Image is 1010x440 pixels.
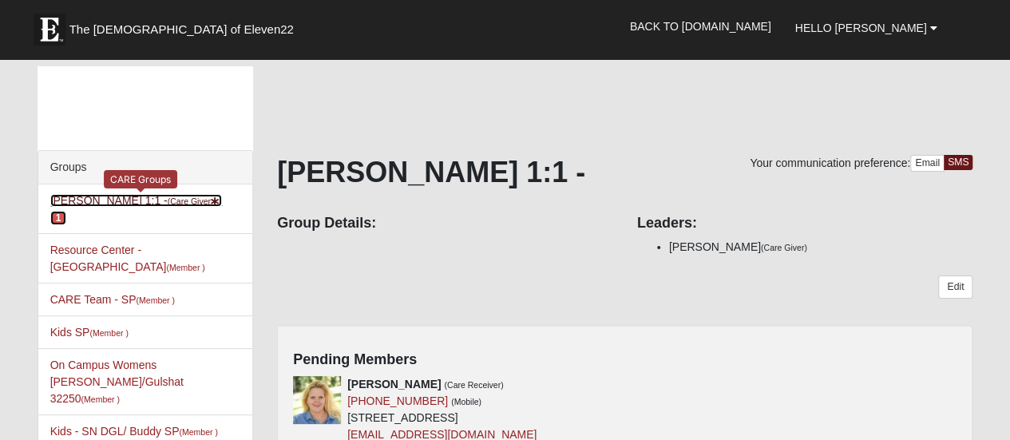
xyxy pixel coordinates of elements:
[137,295,175,305] small: (Member )
[50,244,205,273] a: Resource Center - [GEOGRAPHIC_DATA](Member )
[938,275,972,299] a: Edit
[618,6,783,46] a: Back to [DOMAIN_NAME]
[38,151,252,184] div: Groups
[293,351,957,369] h4: Pending Members
[166,263,204,272] small: (Member )
[277,155,972,189] h1: [PERSON_NAME] 1:1 -
[669,239,973,256] li: [PERSON_NAME]
[944,155,973,170] a: SMS
[910,155,945,172] a: Email
[50,194,223,224] a: [PERSON_NAME] 1:1 -(Care Giver) 1
[50,293,175,306] a: CARE Team - SP(Member )
[444,380,503,390] small: (Care Receiver)
[347,394,448,407] a: [PHONE_NUMBER]
[277,215,613,232] h4: Group Details:
[50,359,184,405] a: On Campus Womens [PERSON_NAME]/Gulshat 32250(Member )
[81,394,120,404] small: (Member )
[168,196,223,206] small: (Care Giver )
[761,243,807,252] small: (Care Giver)
[637,215,973,232] h4: Leaders:
[26,6,345,46] a: The [DEMOGRAPHIC_DATA] of Eleven22
[347,378,441,390] strong: [PERSON_NAME]
[750,157,910,169] span: Your communication preference:
[451,397,481,406] small: (Mobile)
[50,211,67,225] span: number of pending members
[69,22,294,38] span: The [DEMOGRAPHIC_DATA] of Eleven22
[34,14,65,46] img: Eleven22 logo
[50,326,129,339] a: Kids SP(Member )
[783,8,949,48] a: Hello [PERSON_NAME]
[89,328,128,338] small: (Member )
[104,170,177,188] div: CARE Groups
[795,22,927,34] span: Hello [PERSON_NAME]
